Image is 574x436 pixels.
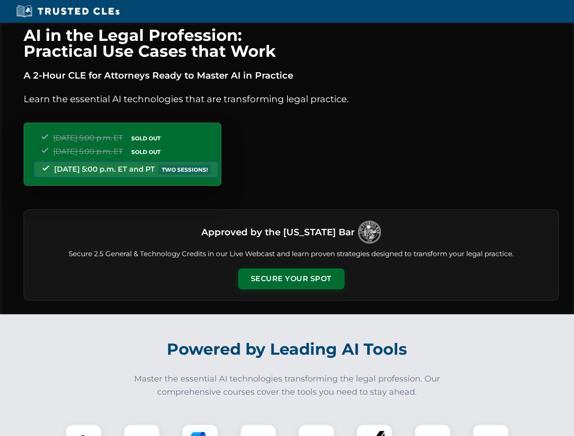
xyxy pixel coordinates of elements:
img: Logo [358,221,381,243]
h2: Powered by Leading AI Tools [35,333,539,365]
img: Trusted CLEs [14,5,122,18]
p: Secure 2.5 General & Technology Credits in our Live Webcast and learn proven strategies designed ... [35,249,548,259]
span: [DATE] 5:00 p.m. ET [53,134,123,142]
p: Learn the essential AI technologies that are transforming legal practice. [24,92,559,106]
span: [DATE] 5:00 p.m. ET [53,147,123,156]
span: SOLD OUT [128,134,164,143]
h1: AI in the Legal Profession: Practical Use Cases that Work [24,27,559,59]
span: SOLD OUT [128,147,164,157]
p: Master the essential AI technologies transforming the legal profession. Our comprehensive courses... [128,372,446,399]
h3: Approved by the [US_STATE] Bar [201,224,354,240]
p: A 2-Hour CLE for Attorneys Ready to Master AI in Practice [24,68,559,83]
button: Secure Your Spot [238,268,344,289]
